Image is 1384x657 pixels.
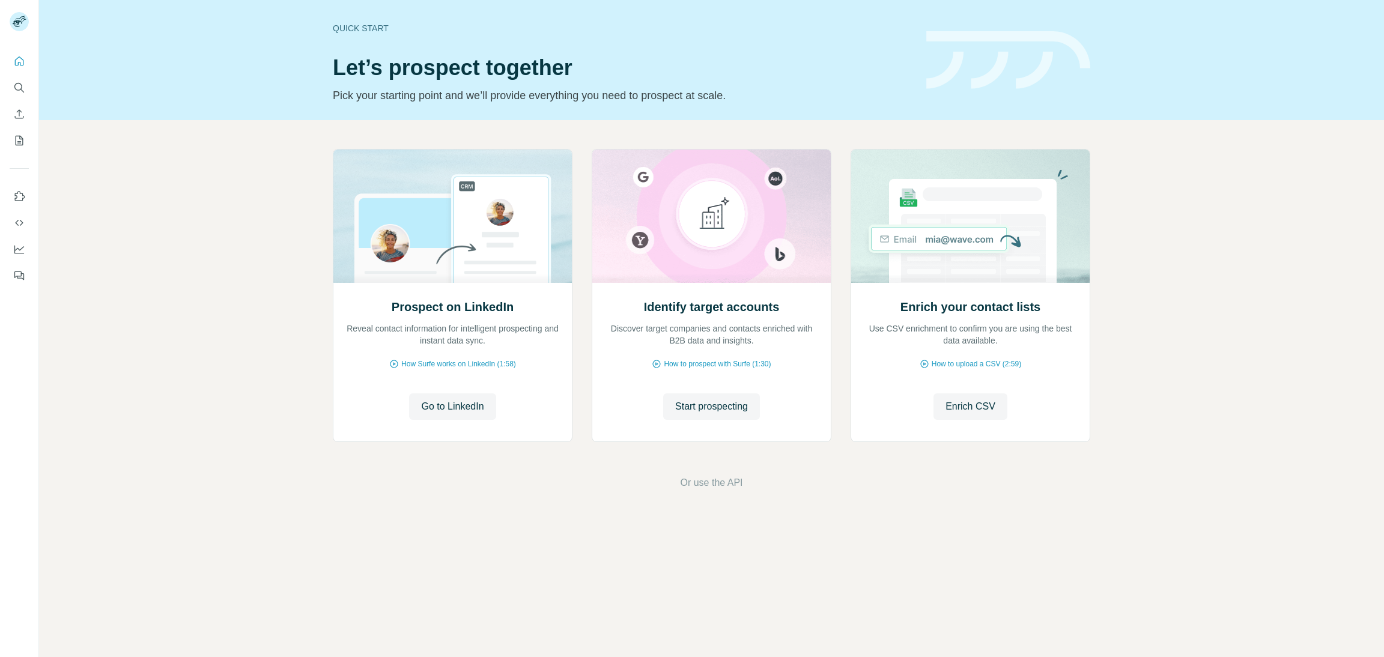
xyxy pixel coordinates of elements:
span: How to prospect with Surfe (1:30) [664,359,771,369]
button: My lists [10,130,29,151]
img: Prospect on LinkedIn [333,150,572,283]
span: How Surfe works on LinkedIn (1:58) [401,359,516,369]
span: Enrich CSV [945,399,995,414]
button: Go to LinkedIn [409,393,496,420]
button: Enrich CSV [10,103,29,125]
p: Reveal contact information for intelligent prospecting and instant data sync. [345,322,560,347]
h2: Prospect on LinkedIn [392,298,514,315]
span: Start prospecting [675,399,748,414]
button: Search [10,77,29,98]
span: Go to LinkedIn [421,399,484,414]
p: Pick your starting point and we’ll provide everything you need to prospect at scale. [333,87,912,104]
p: Use CSV enrichment to confirm you are using the best data available. [863,322,1078,347]
button: Feedback [10,265,29,286]
p: Discover target companies and contacts enriched with B2B data and insights. [604,322,819,347]
button: Enrich CSV [933,393,1007,420]
button: Start prospecting [663,393,760,420]
img: banner [926,31,1090,89]
button: Use Surfe on LinkedIn [10,186,29,207]
h2: Enrich your contact lists [900,298,1040,315]
div: Quick start [333,22,912,34]
button: Or use the API [680,476,742,490]
img: Identify target accounts [592,150,831,283]
h1: Let’s prospect together [333,56,912,80]
button: Dashboard [10,238,29,260]
button: Use Surfe API [10,212,29,234]
img: Enrich your contact lists [851,150,1090,283]
span: How to upload a CSV (2:59) [932,359,1021,369]
button: Quick start [10,50,29,72]
h2: Identify target accounts [644,298,780,315]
